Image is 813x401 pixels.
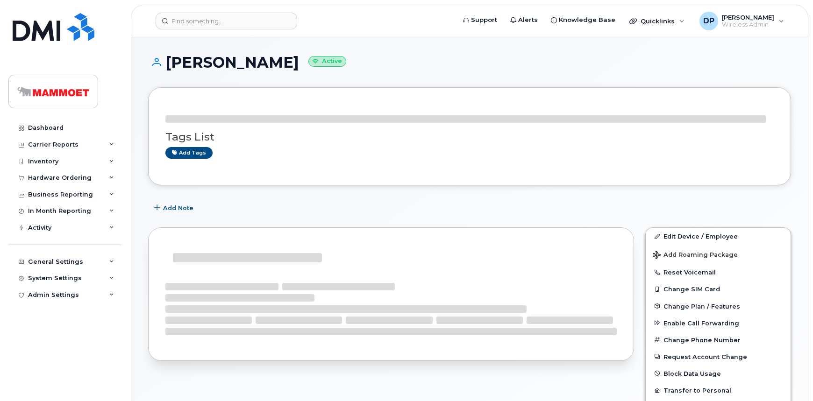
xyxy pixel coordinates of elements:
[646,245,791,264] button: Add Roaming Package
[646,331,791,348] button: Change Phone Number
[646,264,791,281] button: Reset Voicemail
[646,315,791,331] button: Enable Call Forwarding
[148,54,791,70] h1: [PERSON_NAME]
[165,131,774,143] h3: Tags List
[663,303,740,310] span: Change Plan / Features
[646,281,791,297] button: Change SIM Card
[663,319,739,326] span: Enable Call Forwarding
[646,228,791,245] a: Edit Device / Employee
[646,348,791,365] button: Request Account Change
[646,382,791,399] button: Transfer to Personal
[165,147,213,159] a: Add tags
[653,251,738,260] span: Add Roaming Package
[148,199,201,216] button: Add Note
[308,56,346,67] small: Active
[646,298,791,315] button: Change Plan / Features
[646,365,791,382] button: Block Data Usage
[163,204,193,212] span: Add Note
